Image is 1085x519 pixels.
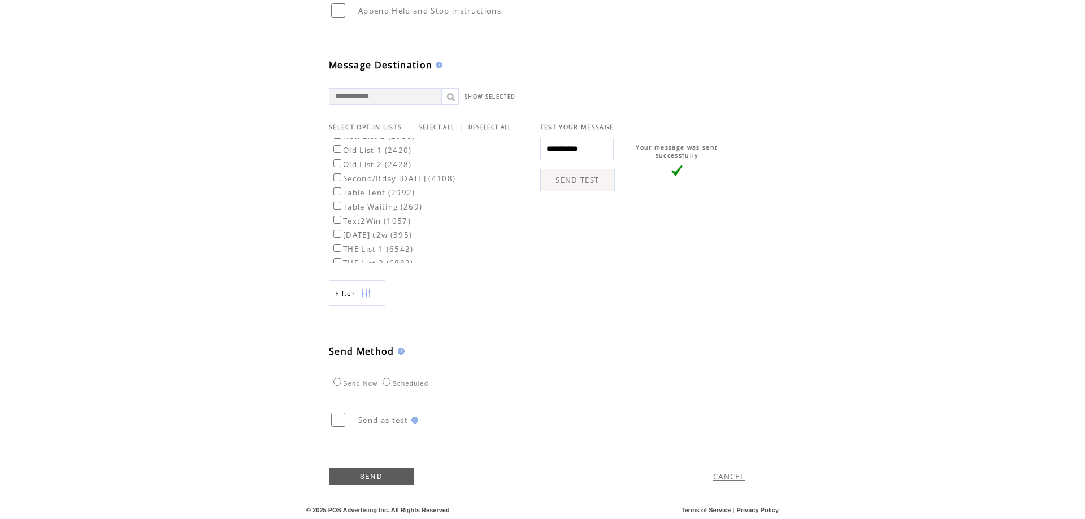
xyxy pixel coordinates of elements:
span: | [459,122,463,132]
a: Terms of Service [682,507,731,513]
img: vLarge.png [671,165,683,176]
label: Old List 1 (2420) [331,145,412,155]
input: Old List 1 (2420) [333,145,341,153]
label: THE List 2 (6883) [331,258,414,268]
a: SEND [329,468,414,485]
a: CANCEL [713,472,745,482]
label: [DATE] t2w (395) [331,230,412,240]
label: Table Tent (2992) [331,187,415,198]
span: Your message was sent successfully [636,143,718,159]
a: SHOW SELECTED [465,93,515,101]
span: Show filters [335,289,355,298]
span: Message Destination [329,59,432,71]
label: THE List 1 (6542) [331,244,414,254]
span: TEST YOUR MESSAGE [540,123,614,131]
label: Send Now [331,380,377,387]
a: Filter [329,280,385,306]
input: [DATE] t2w (395) [333,230,341,238]
input: Old List 2 (2428) [333,159,341,167]
input: THE List 2 (6883) [333,258,341,266]
a: Privacy Policy [736,507,779,513]
img: help.gif [408,417,418,424]
span: © 2025 POS Advertising Inc. All Rights Reserved [306,507,450,513]
span: Send Method [329,345,394,357]
a: DESELECT ALL [468,124,512,131]
input: Table Tent (2992) [333,187,341,195]
span: Send as test [358,415,408,425]
input: THE List 1 (6542) [333,244,341,252]
img: help.gif [432,62,442,68]
a: SELECT ALL [419,124,454,131]
a: SEND TEST [540,169,615,191]
span: Append Help and Stop instructions [358,6,501,16]
label: Text2Win (1057) [331,216,411,226]
input: Scheduled [383,378,390,386]
img: help.gif [394,348,405,355]
label: Table Waiting (269) [331,202,422,212]
input: Second/Bday [DATE] (4108) [333,173,341,181]
span: | [733,507,735,513]
span: SELECT OPT-IN LISTS [329,123,402,131]
label: Second/Bday [DATE] (4108) [331,173,455,184]
img: filters.png [361,281,371,306]
input: Send Now [333,378,341,386]
input: Text2Win (1057) [333,216,341,224]
label: Scheduled [380,380,428,387]
input: Table Waiting (269) [333,202,341,210]
label: Old List 2 (2428) [331,159,412,169]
